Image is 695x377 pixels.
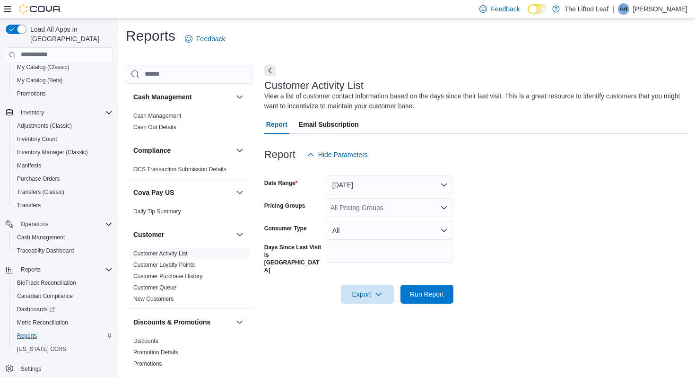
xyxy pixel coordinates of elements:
[410,289,444,299] span: Run Report
[17,175,60,183] span: Purchase Orders
[9,74,116,87] button: My Catalog (Beta)
[13,147,113,158] span: Inventory Manager (Classic)
[264,65,276,76] button: Next
[13,75,67,86] a: My Catalog (Beta)
[633,3,687,15] p: [PERSON_NAME]
[17,319,68,326] span: Metrc Reconciliation
[17,264,113,275] span: Reports
[264,179,298,187] label: Date Range
[13,133,113,145] span: Inventory Count
[133,123,176,131] span: Cash Out Details
[133,230,164,239] h3: Customer
[618,3,629,15] div: Amy Herrera
[13,330,113,342] span: Reports
[13,147,92,158] a: Inventory Manager (Classic)
[133,92,192,102] h3: Cash Management
[13,120,76,132] a: Adjustments (Classic)
[9,172,116,185] button: Purchase Orders
[2,106,116,119] button: Inventory
[17,264,44,275] button: Reports
[17,279,76,287] span: BioTrack Reconciliation
[17,362,113,374] span: Settings
[13,173,113,184] span: Purchase Orders
[17,219,113,230] span: Operations
[133,360,162,367] a: Promotions
[9,342,116,356] button: [US_STATE] CCRS
[620,3,628,15] span: AH
[13,88,113,99] span: Promotions
[9,159,116,172] button: Manifests
[126,335,253,373] div: Discounts & Promotions
[9,276,116,289] button: BioTrack Reconciliation
[21,266,41,273] span: Reports
[9,231,116,244] button: Cash Management
[264,225,307,232] label: Consumer Type
[9,146,116,159] button: Inventory Manager (Classic)
[9,289,116,303] button: Canadian Compliance
[2,263,116,276] button: Reports
[17,247,74,254] span: Traceabilty Dashboard
[133,349,178,356] a: Promotion Details
[133,317,210,327] h3: Discounts & Promotions
[327,221,453,240] button: All
[17,202,41,209] span: Transfers
[9,185,116,199] button: Transfers (Classic)
[13,277,80,289] a: BioTrack Reconciliation
[133,188,232,197] button: Cova Pay US
[234,187,245,198] button: Cova Pay US
[299,115,359,134] span: Email Subscription
[13,160,113,171] span: Manifests
[133,124,176,131] a: Cash Out Details
[133,166,226,173] a: OCS Transaction Submission Details
[133,296,174,302] a: New Customers
[234,316,245,328] button: Discounts & Promotions
[303,145,372,164] button: Hide Parameters
[17,363,45,375] a: Settings
[13,330,41,342] a: Reports
[13,304,59,315] a: Dashboards
[133,208,181,215] a: Daily Tip Summary
[341,285,394,304] button: Export
[133,113,181,119] a: Cash Management
[234,229,245,240] button: Customer
[126,26,175,45] h1: Reports
[264,244,323,274] label: Days Since Last Visit Is [GEOGRAPHIC_DATA]
[17,135,57,143] span: Inventory Count
[13,290,113,302] span: Canadian Compliance
[133,337,158,345] span: Discounts
[13,245,113,256] span: Traceabilty Dashboard
[17,292,73,300] span: Canadian Compliance
[13,173,64,184] a: Purchase Orders
[9,244,116,257] button: Traceabilty Dashboard
[17,149,88,156] span: Inventory Manager (Classic)
[9,329,116,342] button: Reports
[17,122,72,130] span: Adjustments (Classic)
[17,332,37,340] span: Reports
[17,77,63,84] span: My Catalog (Beta)
[21,220,49,228] span: Operations
[133,284,176,291] a: Customer Queue
[13,200,44,211] a: Transfers
[17,234,65,241] span: Cash Management
[13,343,113,355] span: Washington CCRS
[133,338,158,344] a: Discounts
[565,3,608,15] p: The Lifted Leaf
[21,109,44,116] span: Inventory
[181,29,229,48] a: Feedback
[133,261,195,269] span: Customer Loyalty Points
[264,149,295,160] h3: Report
[17,107,113,118] span: Inventory
[13,88,50,99] a: Promotions
[133,295,174,303] span: New Customers
[17,90,46,97] span: Promotions
[13,290,77,302] a: Canadian Compliance
[13,61,113,73] span: My Catalog (Classic)
[133,250,188,257] span: Customer Activity List
[9,119,116,132] button: Adjustments (Classic)
[528,4,547,14] input: Dark Mode
[266,115,287,134] span: Report
[133,272,203,280] span: Customer Purchase History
